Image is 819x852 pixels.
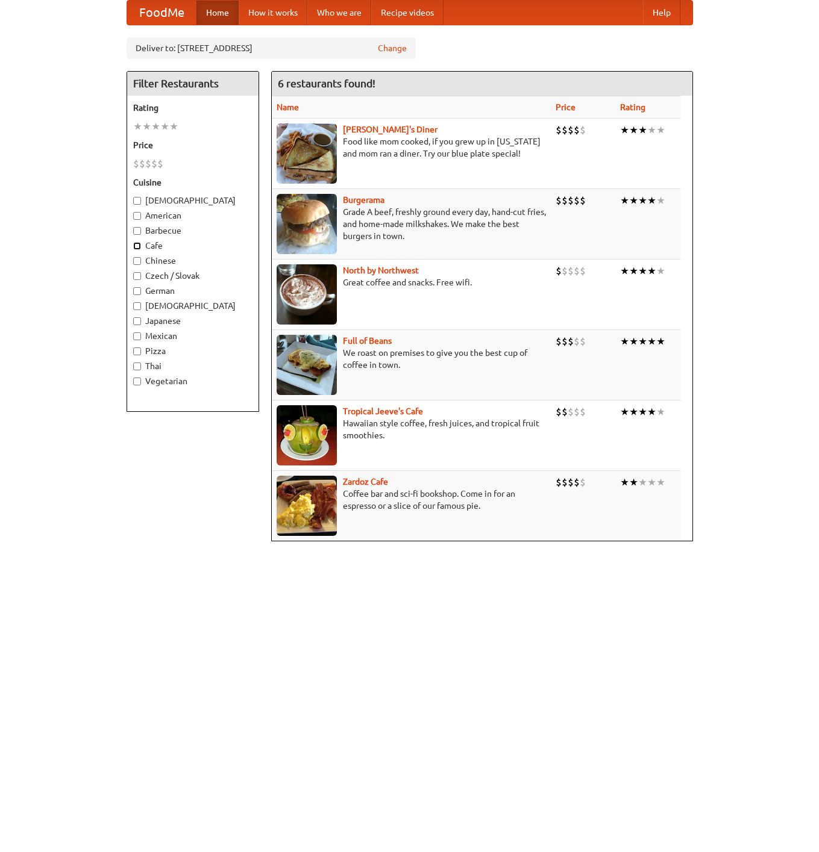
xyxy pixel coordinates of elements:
[656,476,665,489] li: ★
[133,302,141,310] input: [DEMOGRAPHIC_DATA]
[277,476,337,536] img: zardoz.jpg
[568,264,574,278] li: $
[133,225,253,237] label: Barbecue
[343,477,388,487] a: Zardoz Cafe
[556,194,562,207] li: $
[278,78,375,89] ng-pluralize: 6 restaurants found!
[277,206,546,242] p: Grade A beef, freshly ground every day, hand-cut fries, and home-made milkshakes. We make the bes...
[133,242,141,250] input: Cafe
[620,476,629,489] li: ★
[343,406,423,416] a: Tropical Jeeve's Cafe
[574,264,580,278] li: $
[343,125,438,134] a: [PERSON_NAME]'s Diner
[580,476,586,489] li: $
[568,335,574,348] li: $
[638,264,647,278] li: ★
[629,335,638,348] li: ★
[133,272,141,280] input: Czech / Slovak
[139,157,145,170] li: $
[277,276,546,288] p: Great coffee and snacks. Free wifi.
[580,194,586,207] li: $
[638,335,647,348] li: ★
[620,102,645,112] a: Rating
[239,1,307,25] a: How it works
[133,194,253,207] label: [DEMOGRAPHIC_DATA]
[133,270,253,282] label: Czech / Slovak
[620,264,629,278] li: ★
[647,405,656,418] li: ★
[133,332,141,340] input: Mexican
[656,405,665,418] li: ★
[307,1,371,25] a: Who we are
[277,335,337,395] img: beans.jpg
[656,194,665,207] li: ★
[638,405,647,418] li: ★
[638,194,647,207] li: ★
[568,123,574,137] li: $
[127,1,196,25] a: FoodMe
[145,157,151,170] li: $
[656,264,665,278] li: ★
[574,123,580,137] li: $
[562,335,568,348] li: $
[343,336,392,346] a: Full of Beans
[638,476,647,489] li: ★
[277,194,337,254] img: burgerama.jpg
[133,300,253,312] label: [DEMOGRAPHIC_DATA]
[562,123,568,137] li: $
[656,123,665,137] li: ★
[277,488,546,512] p: Coffee bar and sci-fi bookshop. Come in for an espresso or a slice of our famous pie.
[160,120,169,133] li: ★
[580,405,586,418] li: $
[277,264,337,325] img: north.jpg
[556,405,562,418] li: $
[647,335,656,348] li: ★
[277,347,546,371] p: We roast on premises to give you the best cup of coffee in town.
[133,257,141,265] input: Chinese
[647,194,656,207] li: ★
[133,120,142,133] li: ★
[133,345,253,357] label: Pizza
[580,123,586,137] li: $
[169,120,178,133] li: ★
[133,210,253,222] label: American
[378,42,407,54] a: Change
[133,330,253,342] label: Mexican
[562,194,568,207] li: $
[133,360,253,372] label: Thai
[133,287,141,295] input: German
[142,120,151,133] li: ★
[277,417,546,441] p: Hawaiian style coffee, fresh juices, and tropical fruit smoothies.
[556,264,562,278] li: $
[556,335,562,348] li: $
[574,476,580,489] li: $
[133,240,253,252] label: Cafe
[580,264,586,278] li: $
[277,405,337,465] img: jeeves.jpg
[620,405,629,418] li: ★
[562,405,568,418] li: $
[647,264,656,278] li: ★
[647,123,656,137] li: ★
[629,194,638,207] li: ★
[277,123,337,184] img: sallys.jpg
[133,285,253,297] label: German
[371,1,444,25] a: Recipe videos
[151,120,160,133] li: ★
[151,157,157,170] li: $
[277,102,299,112] a: Name
[133,197,141,205] input: [DEMOGRAPHIC_DATA]
[574,405,580,418] li: $
[556,476,562,489] li: $
[574,194,580,207] li: $
[620,194,629,207] li: ★
[643,1,680,25] a: Help
[562,264,568,278] li: $
[133,255,253,267] label: Chinese
[133,176,253,188] h5: Cuisine
[562,476,568,489] li: $
[343,266,419,275] a: North by Northwest
[556,123,562,137] li: $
